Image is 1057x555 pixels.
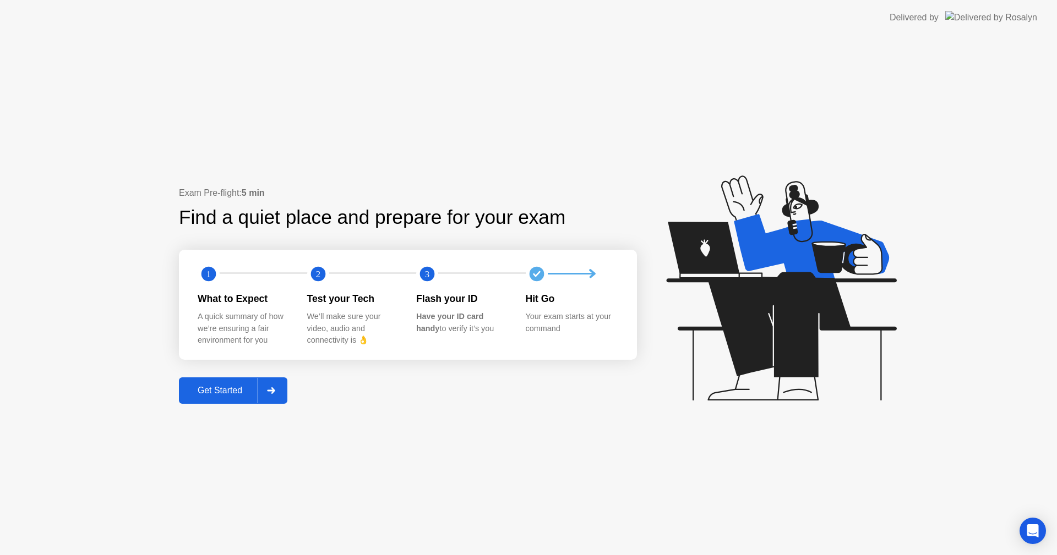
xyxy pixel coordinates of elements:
b: Have your ID card handy [416,312,483,333]
div: Test your Tech [307,292,399,306]
b: 5 min [242,188,265,197]
div: What to Expect [198,292,290,306]
div: Open Intercom Messenger [1020,518,1046,544]
div: Find a quiet place and prepare for your exam [179,203,567,232]
div: to verify it’s you [416,311,508,334]
text: 3 [425,268,429,279]
img: Delivered by Rosalyn [945,11,1037,24]
div: Hit Go [526,292,618,306]
div: We’ll make sure your video, audio and connectivity is 👌 [307,311,399,347]
div: Exam Pre-flight: [179,186,637,200]
text: 2 [315,268,320,279]
div: Delivered by [890,11,939,24]
div: Your exam starts at your command [526,311,618,334]
text: 1 [206,268,211,279]
button: Get Started [179,377,287,404]
div: A quick summary of how we’re ensuring a fair environment for you [198,311,290,347]
div: Get Started [182,386,258,395]
div: Flash your ID [416,292,508,306]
